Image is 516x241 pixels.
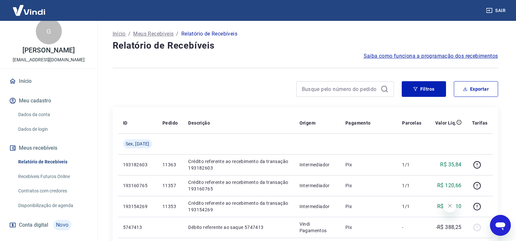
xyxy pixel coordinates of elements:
button: Exportar [454,81,498,97]
p: Intermediador [300,182,335,189]
a: Saiba como funciona a programação dos recebimentos [364,52,498,60]
a: Dados da conta [16,108,90,121]
p: 1/1 [402,182,421,189]
p: Origem [300,120,315,126]
p: 11353 [162,203,178,210]
a: Relatório de Recebíveis [16,155,90,169]
p: Intermediador [300,161,335,168]
iframe: Fechar mensagem [443,199,456,212]
p: Crédito referente ao recebimento da transação 193154269 [188,200,289,213]
p: Crédito referente ao recebimento da transação 193182603 [188,158,289,171]
p: Débito referente ao saque 5747413 [188,224,289,231]
p: ID [123,120,128,126]
p: Descrição [188,120,210,126]
p: 11357 [162,182,178,189]
p: Pix [345,224,392,231]
p: 5747413 [123,224,152,231]
h4: Relatório de Recebíveis [113,39,498,52]
p: 193182603 [123,161,152,168]
p: 1/1 [402,161,421,168]
p: Pix [345,203,392,210]
a: Dados de login [16,123,90,136]
span: Conta digital [19,220,48,230]
iframe: Botão para abrir a janela de mensagens [490,215,511,236]
p: R$ 120,66 [437,182,462,189]
img: Vindi [8,0,50,20]
button: Sair [485,5,508,17]
p: Pix [345,182,392,189]
p: Crédito referente ao recebimento da transação 193160765 [188,179,289,192]
button: Meu cadastro [8,94,90,108]
a: Disponibilização de agenda [16,199,90,212]
p: - [402,224,421,231]
p: R$ 35,84 [440,161,461,169]
span: Olá! Precisa de ajuda? [4,5,55,10]
p: -R$ 388,25 [436,223,462,231]
p: Valor Líq. [435,120,456,126]
a: Meus Recebíveis [133,30,174,38]
p: Vindi Pagamentos [300,221,335,234]
button: Filtros [402,81,446,97]
p: [PERSON_NAME] [22,47,75,54]
a: Início [113,30,126,38]
p: R$ 133,10 [437,203,462,210]
p: Intermediador [300,203,335,210]
a: Recebíveis Futuros Online [16,170,90,183]
p: Pix [345,161,392,168]
p: 11363 [162,161,178,168]
p: Tarifas [472,120,488,126]
p: Pagamento [345,120,371,126]
p: 193154269 [123,203,152,210]
input: Busque pelo número do pedido [302,84,378,94]
span: Sex, [DATE] [126,141,149,147]
p: Pedido [162,120,178,126]
p: / [176,30,178,38]
div: G [36,18,62,44]
a: Contratos com credores [16,184,90,198]
p: / [128,30,131,38]
p: [EMAIL_ADDRESS][DOMAIN_NAME] [13,56,85,63]
p: 193160765 [123,182,152,189]
a: Início [8,74,90,88]
a: Conta digitalNovo [8,217,90,233]
button: Meus recebíveis [8,141,90,155]
p: Relatório de Recebíveis [181,30,237,38]
span: Novo [53,220,71,230]
p: 1/1 [402,203,421,210]
p: Parcelas [402,120,421,126]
